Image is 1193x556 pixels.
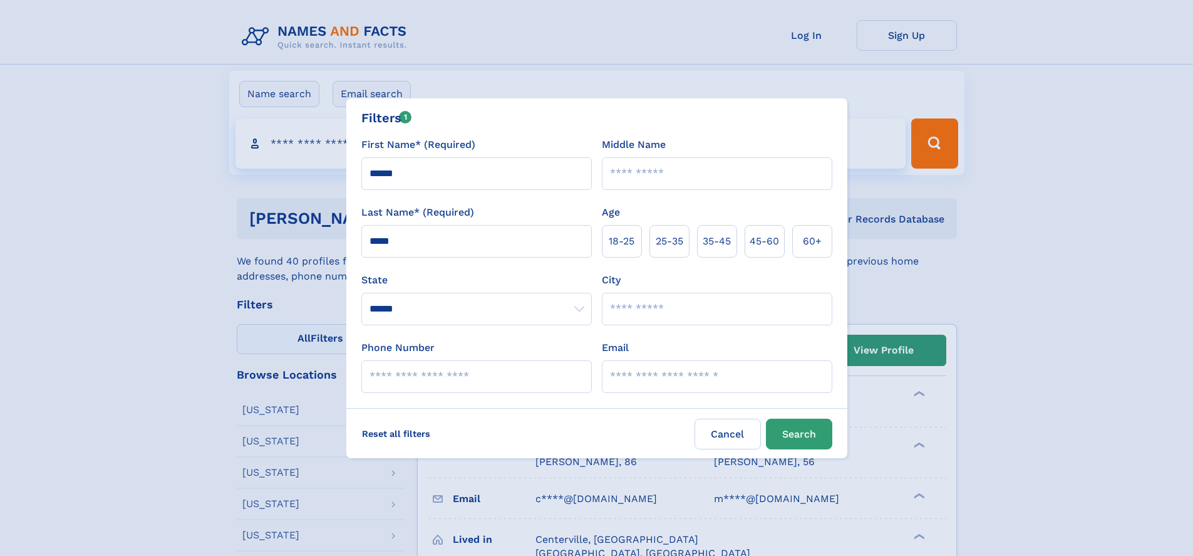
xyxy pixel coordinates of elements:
span: 35‑45 [703,234,731,249]
label: City [602,273,621,288]
label: Phone Number [361,340,435,355]
label: Reset all filters [354,419,438,449]
span: 25‑35 [656,234,683,249]
label: First Name* (Required) [361,137,475,152]
label: Last Name* (Required) [361,205,474,220]
label: Cancel [695,419,761,449]
label: Middle Name [602,137,666,152]
label: Age [602,205,620,220]
span: 60+ [803,234,822,249]
span: 45‑60 [750,234,779,249]
label: Email [602,340,629,355]
span: 18‑25 [609,234,634,249]
div: Filters [361,108,412,127]
button: Search [766,419,832,449]
label: State [361,273,592,288]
